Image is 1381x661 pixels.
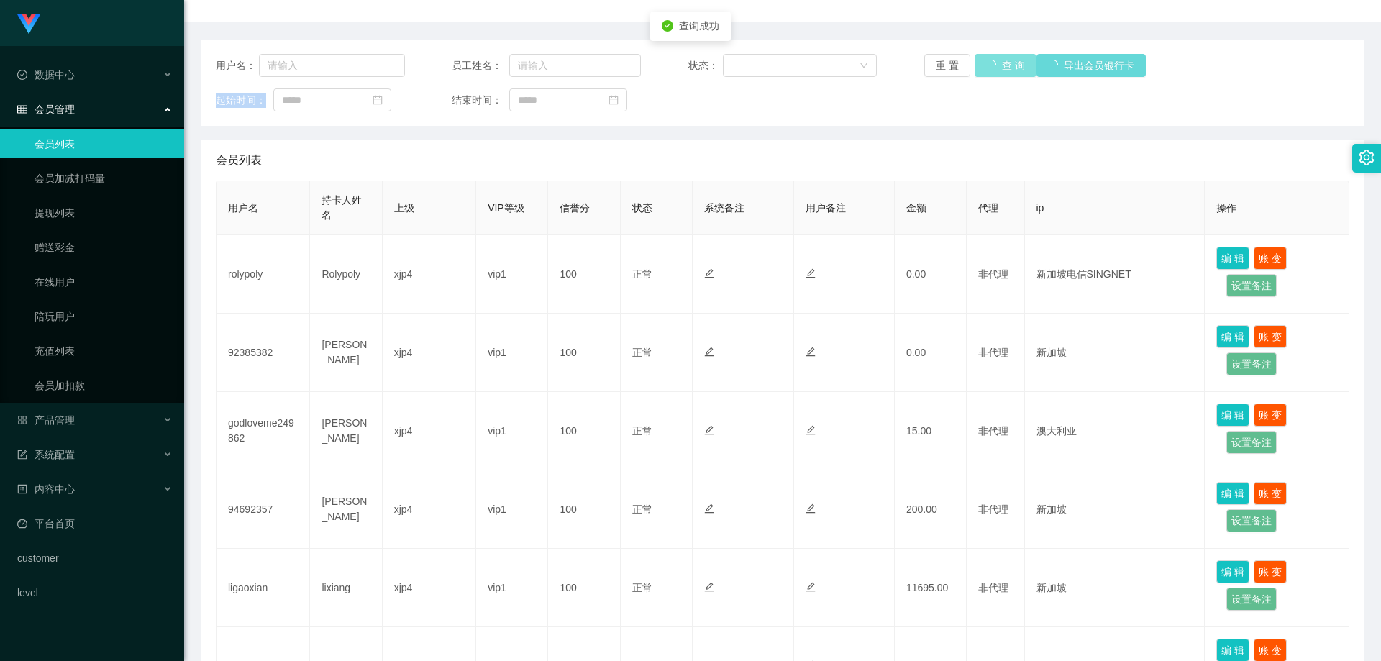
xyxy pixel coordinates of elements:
span: 数据中心 [17,69,75,81]
button: 设置备注 [1226,352,1277,375]
span: 会员列表 [216,152,262,169]
i: 图标: appstore-o [17,415,27,425]
span: 查询成功 [679,20,719,32]
td: 100 [548,470,620,549]
button: 编 辑 [1216,482,1249,505]
td: 澳大利亚 [1025,392,1205,470]
button: 设置备注 [1226,431,1277,454]
i: 图标: setting [1359,150,1375,165]
button: 设置备注 [1226,588,1277,611]
i: 图标: edit [704,268,714,278]
span: 产品管理 [17,414,75,426]
td: [PERSON_NAME] [310,314,382,392]
td: godloveme249862 [217,392,310,470]
button: 账 变 [1254,325,1287,348]
i: 图标: edit [704,347,714,357]
td: rolypoly [217,235,310,314]
td: 100 [548,392,620,470]
button: 账 变 [1254,404,1287,427]
td: vip1 [476,392,548,470]
td: 100 [548,549,620,627]
button: 账 变 [1254,482,1287,505]
td: Rolypoly [310,235,382,314]
i: 图标: profile [17,484,27,494]
span: 正常 [632,347,652,358]
td: 0.00 [895,314,967,392]
i: 图标: check-circle-o [17,70,27,80]
i: 图标: edit [806,268,816,278]
i: 图标: calendar [373,95,383,105]
i: 图标: edit [704,582,714,592]
i: 图标: form [17,450,27,460]
td: 200.00 [895,470,967,549]
td: xjp4 [383,470,476,549]
a: 在线用户 [35,268,173,296]
span: 信誉分 [560,202,590,214]
td: vip1 [476,470,548,549]
i: 图标: calendar [609,95,619,105]
span: 操作 [1216,202,1236,214]
a: 会员加扣款 [35,371,173,400]
span: VIP等级 [488,202,524,214]
span: 用户备注 [806,202,846,214]
td: xjp4 [383,235,476,314]
a: level [17,578,173,607]
i: 图标: edit [806,347,816,357]
td: 0.00 [895,235,967,314]
td: 100 [548,314,620,392]
i: icon: check-circle [662,20,673,32]
a: 赠送彩金 [35,233,173,262]
i: 图标: edit [704,425,714,435]
td: vip1 [476,549,548,627]
span: 起始时间： [216,93,273,108]
button: 重 置 [924,54,970,77]
i: 图标: edit [806,503,816,514]
td: vip1 [476,314,548,392]
span: 上级 [394,202,414,214]
span: 持卡人姓名 [322,194,362,221]
span: 正常 [632,425,652,437]
i: 图标: table [17,104,27,114]
span: 内容中心 [17,483,75,495]
a: 提现列表 [35,199,173,227]
td: 新加坡 [1025,549,1205,627]
a: 会员列表 [35,129,173,158]
a: 会员加减打码量 [35,164,173,193]
input: 请输入 [259,54,405,77]
span: 结束时间： [452,93,509,108]
span: 代理 [978,202,998,214]
span: 正常 [632,268,652,280]
button: 编 辑 [1216,560,1249,583]
span: 非代理 [978,582,1008,593]
span: 系统备注 [704,202,744,214]
span: 非代理 [978,425,1008,437]
input: 请输入 [509,54,641,77]
td: [PERSON_NAME] [310,470,382,549]
img: logo.9652507e.png [17,14,40,35]
td: 新加坡 [1025,314,1205,392]
span: 非代理 [978,347,1008,358]
td: 15.00 [895,392,967,470]
span: 正常 [632,503,652,515]
td: 100 [548,235,620,314]
span: 会员管理 [17,104,75,115]
span: 金额 [906,202,926,214]
i: 图标: edit [806,425,816,435]
button: 编 辑 [1216,247,1249,270]
a: customer [17,544,173,573]
span: 系统配置 [17,449,75,460]
td: [PERSON_NAME] [310,392,382,470]
span: 状态 [632,202,652,214]
td: xjp4 [383,314,476,392]
a: 充值列表 [35,337,173,365]
button: 编 辑 [1216,325,1249,348]
td: xjp4 [383,392,476,470]
button: 设置备注 [1226,509,1277,532]
i: 图标: edit [704,503,714,514]
button: 账 变 [1254,560,1287,583]
span: ip [1036,202,1044,214]
span: 正常 [632,582,652,593]
td: ligaoxian [217,549,310,627]
td: 11695.00 [895,549,967,627]
button: 账 变 [1254,247,1287,270]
